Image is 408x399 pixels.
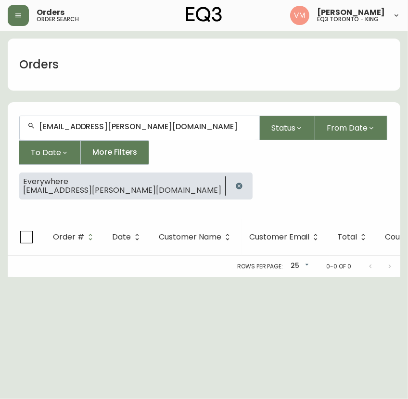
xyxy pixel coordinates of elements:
span: [EMAIL_ADDRESS][PERSON_NAME][DOMAIN_NAME] [23,186,221,195]
span: Date [112,234,131,240]
h5: eq3 toronto - king [317,16,379,22]
h1: Orders [19,56,59,73]
button: Status [260,116,315,140]
span: From Date [327,122,368,134]
span: Customer Name [159,234,221,240]
span: Order # [53,234,84,240]
span: To Date [31,146,61,159]
span: Status [271,122,295,134]
p: 0-0 of 0 [326,262,351,271]
img: 0f63483a436850f3a2e29d5ab35f16df [290,6,309,25]
span: Everywhere [23,177,221,186]
span: [PERSON_NAME] [317,9,385,16]
button: More Filters [81,140,149,165]
p: Rows per page: [237,262,283,271]
h5: order search [37,16,79,22]
input: Search [39,122,252,131]
span: Order # [53,233,97,241]
span: Customer Name [159,233,234,241]
img: logo [186,7,222,22]
div: 25 [287,258,311,274]
span: Customer Email [249,234,309,240]
span: Total [337,234,357,240]
span: Customer Email [249,233,322,241]
span: Total [337,233,370,241]
button: From Date [315,116,387,140]
button: To Date [19,140,81,165]
span: Date [112,233,143,241]
span: More Filters [92,147,137,158]
span: Orders [37,9,64,16]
